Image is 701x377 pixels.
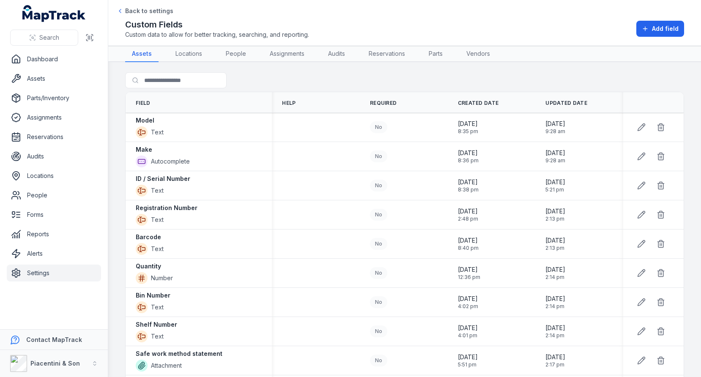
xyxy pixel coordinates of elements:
strong: Barcode [136,233,161,241]
span: 2:14 pm [545,274,565,281]
span: [DATE] [545,207,565,216]
strong: Registration Number [136,204,197,212]
time: 27/11/2024, 8:36:59 pm [458,149,479,164]
span: [DATE] [545,353,565,361]
button: Add field [636,21,684,37]
span: [DATE] [458,178,479,186]
span: Help [282,100,296,107]
div: No [370,238,387,250]
span: 2:14 pm [545,332,565,339]
a: Parts/Inventory [7,90,101,107]
span: [DATE] [545,120,565,128]
div: No [370,209,387,221]
span: 5:21 pm [545,186,565,193]
span: 8:38 pm [458,186,479,193]
span: [DATE] [458,353,478,361]
time: 04/07/2025, 2:13:22 pm [545,207,565,222]
h2: Custom Fields [125,19,309,30]
strong: Shelf Number [136,320,177,329]
time: 03/01/2025, 4:01:51 pm [458,324,478,339]
time: 04/07/2025, 2:14:39 pm [545,295,565,310]
a: MapTrack [22,5,86,22]
div: No [370,150,387,162]
span: Text [151,216,164,224]
a: Forms [7,206,101,223]
a: Alerts [7,245,101,262]
span: Custom data to allow for better tracking, searching, and reporting. [125,30,309,39]
a: Settings [7,265,101,281]
div: No [370,267,387,279]
span: Autocomplete [151,157,190,166]
span: Text [151,303,164,311]
div: No [370,296,387,308]
span: Attachment [151,361,182,370]
span: Text [151,332,164,341]
span: [DATE] [545,324,565,332]
time: 03/07/2025, 5:21:26 pm [545,178,565,193]
a: Reservations [7,128,101,145]
span: [DATE] [545,295,565,303]
span: [DATE] [458,207,478,216]
a: Locations [169,46,209,62]
span: [DATE] [458,295,478,303]
span: Created Date [458,100,499,107]
a: Audits [321,46,352,62]
time: 28/11/2024, 5:51:35 pm [458,353,478,368]
strong: Safe work method statement [136,350,222,358]
button: Search [10,30,78,46]
span: 2:13 pm [545,216,565,222]
a: Parts [422,46,449,62]
a: Audits [7,148,101,165]
a: Assets [125,46,159,62]
time: 04/07/2025, 2:17:28 pm [545,353,565,368]
span: Back to settings [125,7,173,15]
span: 9:28 am [545,157,565,164]
span: [DATE] [458,120,478,128]
time: 04/07/2025, 2:14:39 pm [545,265,565,281]
strong: Quantity [136,262,161,270]
span: [DATE] [458,149,479,157]
strong: Contact MapTrack [26,336,82,343]
a: Locations [7,167,101,184]
time: 27/11/2024, 8:38:31 pm [458,178,479,193]
div: No [370,325,387,337]
span: [DATE] [458,265,480,274]
time: 04/07/2025, 2:14:39 pm [545,324,565,339]
span: [DATE] [458,236,479,245]
a: Reservations [362,46,412,62]
a: Assignments [7,109,101,126]
a: Reports [7,226,101,243]
time: 27/05/2025, 9:28:28 am [545,149,565,164]
span: 2:48 pm [458,216,478,222]
span: Number [151,274,173,282]
span: 2:13 pm [545,245,565,251]
span: [DATE] [545,149,565,157]
span: 8:36 pm [458,157,479,164]
time: 03/01/2025, 4:02:00 pm [458,295,478,310]
span: 5:51 pm [458,361,478,368]
span: Text [151,128,164,137]
span: 9:28 am [545,128,565,135]
span: Required [370,100,397,107]
strong: Bin Number [136,291,170,300]
time: 27/11/2024, 8:35:45 pm [458,120,478,135]
span: 2:17 pm [545,361,565,368]
span: Field [136,100,151,107]
time: 15/05/2025, 12:36:48 pm [458,265,480,281]
span: Updated Date [545,100,587,107]
span: 4:01 pm [458,332,478,339]
div: No [370,180,387,191]
strong: Model [136,116,154,125]
time: 27/11/2024, 8:40:00 pm [458,236,479,251]
span: 8:35 pm [458,128,478,135]
a: Back to settings [117,7,173,15]
strong: Make [136,145,152,154]
strong: ID / Serial Number [136,175,190,183]
span: [DATE] [545,236,565,245]
span: [DATE] [545,178,565,186]
span: 2:14 pm [545,303,565,310]
a: Vendors [460,46,497,62]
span: Text [151,245,164,253]
span: Text [151,186,164,195]
time: 19/06/2025, 2:48:13 pm [458,207,478,222]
